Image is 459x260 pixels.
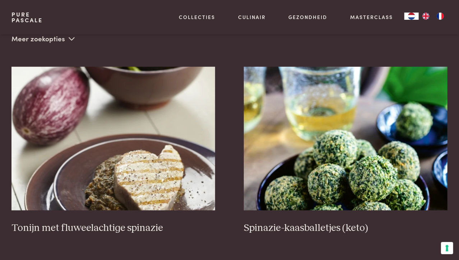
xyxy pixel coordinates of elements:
button: Uw voorkeuren voor toestemming voor trackingtechnologieën [441,242,453,254]
a: Culinair [238,13,266,21]
a: NL [404,13,419,20]
img: Tonijn met fluweelachtige spinazie [11,67,215,210]
h3: Tonijn met fluweelachtige spinazie [11,222,215,235]
a: Spinazie-kaasballetjes (keto) Spinazie-kaasballetjes (keto) [244,67,448,234]
a: EN [419,13,433,20]
div: Language [404,13,419,20]
a: Masterclass [350,13,393,21]
aside: Language selected: Nederlands [404,13,448,20]
p: Meer zoekopties [11,33,75,44]
ul: Language list [419,13,448,20]
img: Spinazie-kaasballetjes (keto) [244,67,448,210]
a: FR [433,13,448,20]
a: Tonijn met fluweelachtige spinazie Tonijn met fluweelachtige spinazie [11,67,215,234]
a: Gezondheid [289,13,328,21]
a: PurePascale [11,11,43,23]
a: Collecties [179,13,215,21]
h3: Spinazie-kaasballetjes (keto) [244,222,448,235]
